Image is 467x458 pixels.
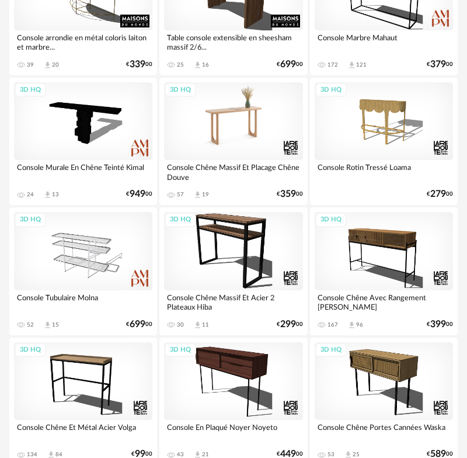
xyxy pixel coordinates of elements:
[164,160,302,183] div: Console Chêne Massif Et Placage Chêne Douve
[159,78,307,205] a: 3D HQ Console Chêne Massif Et Placage Chêne Douve 57 Download icon 19 €35900
[27,321,34,328] div: 52
[277,450,303,458] div: € 00
[315,420,453,443] div: Console Chêne Portes Cannées Waska
[164,290,302,314] div: Console Chêne Massif Et Acier 2 Plateaux Hiba
[130,61,145,68] span: 339
[27,61,34,68] div: 39
[177,61,184,68] div: 25
[202,321,209,328] div: 11
[159,207,307,335] a: 3D HQ Console Chêne Massif Et Acier 2 Plateaux Hiba 30 Download icon 11 €29900
[15,213,46,227] div: 3D HQ
[356,61,367,68] div: 121
[14,30,152,54] div: Console arrondie en métal coloris laiton et marbre...
[427,61,453,68] div: € 00
[52,61,59,68] div: 20
[135,450,145,458] span: 99
[277,190,303,198] div: € 00
[9,78,157,205] a: 3D HQ Console Murale En Chêne Teinté Kimal 24 Download icon 13 €94900
[310,78,458,205] a: 3D HQ Console Rotin Tressé Loama €27900
[427,450,453,458] div: € 00
[202,191,209,198] div: 19
[27,451,37,458] div: 134
[193,321,202,329] span: Download icon
[131,450,152,458] div: € 00
[43,190,52,199] span: Download icon
[202,451,209,458] div: 21
[177,451,184,458] div: 43
[315,30,453,54] div: Console Marbre Mahaut
[130,321,145,328] span: 699
[430,450,446,458] span: 589
[43,61,52,70] span: Download icon
[43,321,52,329] span: Download icon
[280,321,296,328] span: 299
[347,321,356,329] span: Download icon
[277,321,303,328] div: € 00
[315,343,347,358] div: 3D HQ
[315,160,453,183] div: Console Rotin Tressé Loama
[315,290,453,314] div: Console Chêne Avec Rangement [PERSON_NAME]
[356,321,363,328] div: 96
[347,61,356,70] span: Download icon
[15,83,46,98] div: 3D HQ
[126,321,152,328] div: € 00
[27,191,34,198] div: 24
[310,207,458,335] a: 3D HQ Console Chêne Avec Rangement [PERSON_NAME] 167 Download icon 96 €39900
[193,61,202,70] span: Download icon
[327,451,334,458] div: 53
[14,290,152,314] div: Console Tubulaire Molna
[55,451,62,458] div: 84
[280,190,296,198] span: 359
[177,321,184,328] div: 30
[427,190,453,198] div: € 00
[430,321,446,328] span: 399
[327,61,338,68] div: 172
[126,190,152,198] div: € 00
[315,213,347,227] div: 3D HQ
[52,191,59,198] div: 13
[165,213,196,227] div: 3D HQ
[15,343,46,358] div: 3D HQ
[280,450,296,458] span: 449
[353,451,360,458] div: 25
[315,83,347,98] div: 3D HQ
[193,190,202,199] span: Download icon
[280,61,296,68] span: 699
[164,30,302,54] div: Table console extensible en sheesham massif 2/6...
[164,420,302,443] div: Console En Plaqué Noyer Noyeto
[52,321,59,328] div: 15
[427,321,453,328] div: € 00
[14,160,152,183] div: Console Murale En Chêne Teinté Kimal
[430,190,446,198] span: 279
[165,83,196,98] div: 3D HQ
[327,321,338,328] div: 167
[165,343,196,358] div: 3D HQ
[126,61,152,68] div: € 00
[9,207,157,335] a: 3D HQ Console Tubulaire Molna 52 Download icon 15 €69900
[14,420,152,443] div: Console Chêne Et Métal Acier Volga
[202,61,209,68] div: 16
[130,190,145,198] span: 949
[430,61,446,68] span: 379
[277,61,303,68] div: € 00
[177,191,184,198] div: 57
